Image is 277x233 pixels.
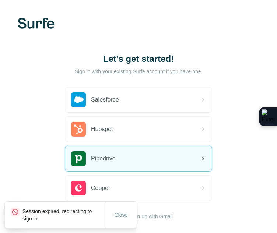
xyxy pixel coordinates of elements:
span: Close [115,211,128,219]
h1: Let’s get started! [65,53,212,65]
button: Sign up with Gmail [130,213,173,220]
span: Copper [91,184,110,193]
button: Close [109,208,133,222]
span: Pipedrive [91,154,116,163]
img: Extension Icon [262,109,275,124]
p: Session expired, redirecting to sign in. [22,208,105,222]
img: copper's logo [71,181,86,195]
img: pipedrive's logo [71,151,86,166]
span: Hubspot [91,125,113,134]
img: salesforce's logo [71,92,86,107]
img: hubspot's logo [71,122,86,137]
img: Surfe's logo [18,18,55,29]
p: Sign in with your existing Surfe account if you have one. [74,68,202,75]
span: Salesforce [91,95,119,104]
